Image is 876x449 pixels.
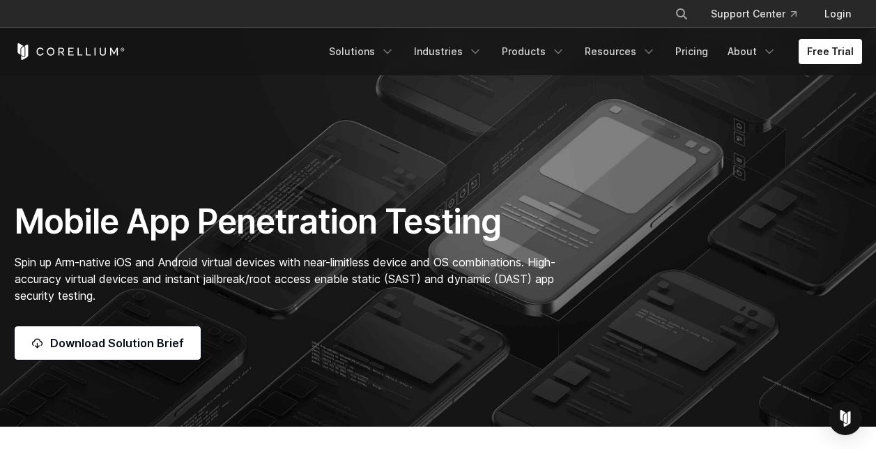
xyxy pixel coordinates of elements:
a: Solutions [321,39,403,64]
a: Corellium Home [15,43,125,60]
a: Support Center [700,1,808,26]
a: About [719,39,785,64]
div: Navigation Menu [321,39,862,64]
a: Download Solution Brief [15,326,201,360]
a: Products [493,39,574,64]
div: Navigation Menu [658,1,862,26]
a: Login [813,1,862,26]
h1: Mobile App Penetration Testing [15,201,570,243]
a: Industries [406,39,491,64]
a: Free Trial [799,39,862,64]
span: Spin up Arm-native iOS and Android virtual devices with near-limitless device and OS combinations... [15,255,555,303]
span: Download Solution Brief [50,335,184,351]
a: Pricing [667,39,716,64]
button: Search [669,1,694,26]
a: Resources [576,39,664,64]
div: Open Intercom Messenger [829,402,862,435]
